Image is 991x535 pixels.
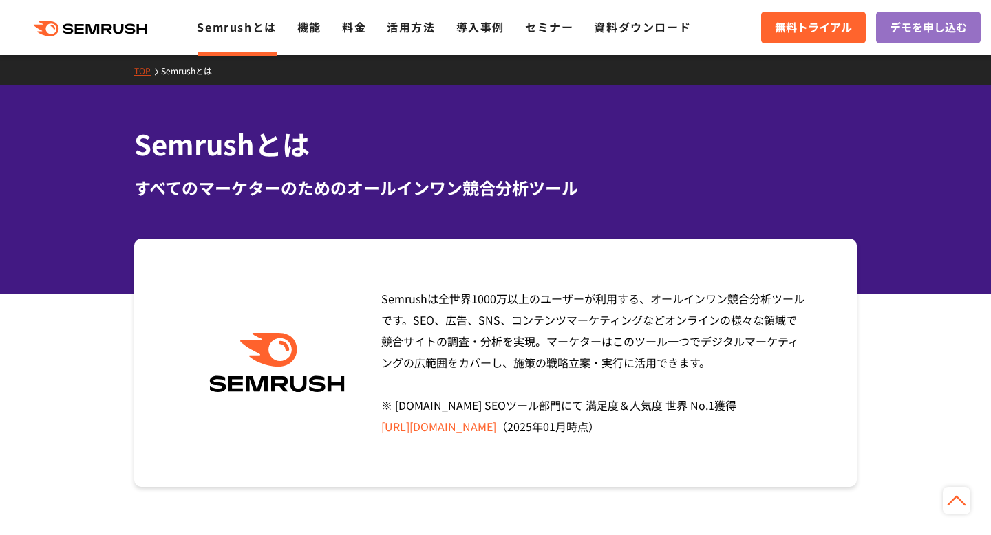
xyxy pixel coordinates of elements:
[134,124,857,164] h1: Semrushとは
[202,333,352,393] img: Semrush
[876,12,981,43] a: デモを申し込む
[161,65,222,76] a: Semrushとは
[381,290,804,435] span: Semrushは全世界1000万以上のユーザーが利用する、オールインワン競合分析ツールです。SEO、広告、SNS、コンテンツマーケティングなどオンラインの様々な領域で競合サイトの調査・分析を実現...
[594,19,691,35] a: 資料ダウンロード
[890,19,967,36] span: デモを申し込む
[297,19,321,35] a: 機能
[387,19,435,35] a: 活用方法
[134,65,161,76] a: TOP
[381,418,496,435] a: [URL][DOMAIN_NAME]
[342,19,366,35] a: 料金
[525,19,573,35] a: セミナー
[197,19,276,35] a: Semrushとは
[134,175,857,200] div: すべてのマーケターのためのオールインワン競合分析ツール
[456,19,504,35] a: 導入事例
[775,19,852,36] span: 無料トライアル
[761,12,866,43] a: 無料トライアル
